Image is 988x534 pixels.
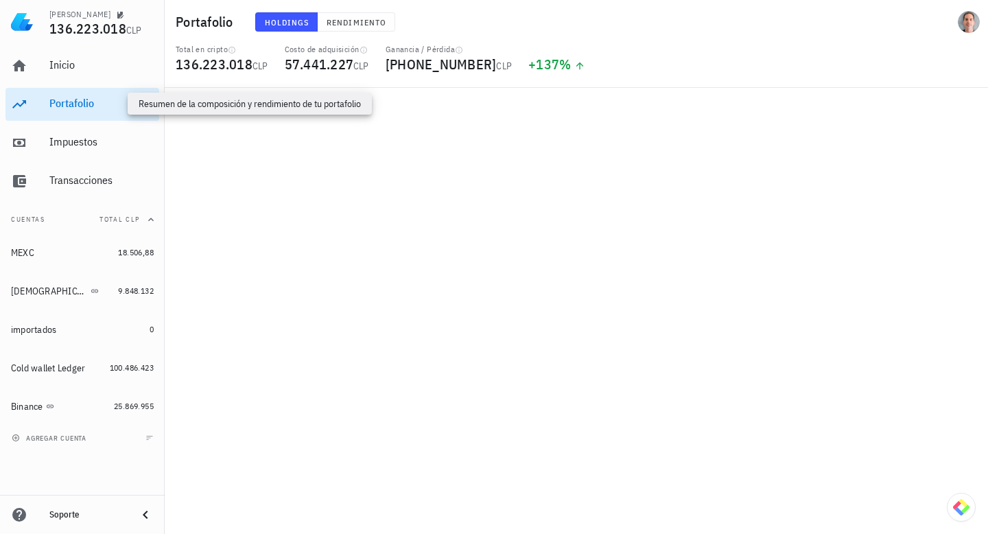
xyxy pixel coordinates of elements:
[11,286,88,297] div: [DEMOGRAPHIC_DATA]
[11,247,34,259] div: MEXC
[353,60,369,72] span: CLP
[252,60,268,72] span: CLP
[528,58,585,71] div: +137
[318,12,395,32] button: Rendimiento
[5,126,159,159] a: Impuestos
[8,431,93,445] button: agregar cuenta
[5,88,159,121] a: Portafolio
[5,351,159,384] a: Cold wallet Ledger 100.486.423
[49,135,154,148] div: Impuestos
[264,17,309,27] span: Holdings
[49,97,154,110] div: Portafolio
[326,17,386,27] span: Rendimiento
[49,58,154,71] div: Inicio
[496,60,512,72] span: CLP
[5,313,159,346] a: importados 0
[958,11,980,33] div: avatar
[559,55,571,73] span: %
[5,203,159,236] button: CuentasTotal CLP
[176,11,239,33] h1: Portafolio
[5,236,159,269] a: MEXC 18.506,88
[176,55,252,73] span: 136.223.018
[11,362,86,374] div: Cold wallet Ledger
[49,509,126,520] div: Soporte
[5,165,159,198] a: Transacciones
[11,324,57,336] div: importados
[99,215,140,224] span: Total CLP
[285,55,354,73] span: 57.441.227
[49,19,126,38] span: 136.223.018
[386,55,497,73] span: [PHONE_NUMBER]
[386,44,512,55] div: Ganancia / Pérdida
[114,401,154,411] span: 25.869.955
[5,275,159,307] a: [DEMOGRAPHIC_DATA] 9.848.132
[176,44,268,55] div: Total en cripto
[255,12,318,32] button: Holdings
[118,286,154,296] span: 9.848.132
[118,247,154,257] span: 18.506,88
[11,401,43,413] div: Binance
[110,362,154,373] span: 100.486.423
[49,9,110,20] div: [PERSON_NAME]
[5,49,159,82] a: Inicio
[14,434,86,443] span: agregar cuenta
[285,44,369,55] div: Costo de adquisición
[5,390,159,423] a: Binance 25.869.955
[150,324,154,334] span: 0
[11,11,33,33] img: LedgiFi
[126,24,142,36] span: CLP
[49,174,154,187] div: Transacciones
